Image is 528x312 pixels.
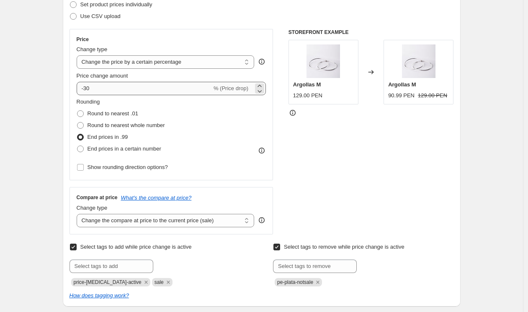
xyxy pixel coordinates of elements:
[418,91,447,100] strike: 129.00 PEN
[77,194,118,201] h3: Compare at price
[402,44,435,78] img: argollas-m_80x.jpg
[258,57,266,66] div: help
[88,146,161,152] span: End prices in a certain number
[88,110,138,117] span: Round to nearest .01
[77,46,108,52] span: Change type
[293,91,322,100] div: 129.00 PEN
[70,292,129,299] a: How does tagging work?
[214,85,248,91] span: % (Price drop)
[80,244,192,250] span: Select tags to add while price change is active
[273,260,357,273] input: Select tags to remove
[80,13,121,19] span: Use CSV upload
[288,29,454,36] h6: STOREFRONT EXAMPLE
[77,82,212,95] input: -15
[74,279,142,285] span: price-change-job-active
[88,122,165,128] span: Round to nearest whole number
[77,205,108,211] span: Change type
[88,164,168,170] span: Show rounding direction options?
[142,278,150,286] button: Remove price-change-job-active
[77,73,128,79] span: Price change amount
[80,1,152,8] span: Set product prices individually
[70,260,153,273] input: Select tags to add
[277,279,313,285] span: pe-plata-notsale
[121,195,192,201] button: What's the compare at price?
[306,44,340,78] img: argollas-m_80x.jpg
[293,81,321,88] span: Argollas M
[314,278,322,286] button: Remove pe-plata-notsale
[284,244,404,250] span: Select tags to remove while price change is active
[77,36,89,43] h3: Price
[388,81,416,88] span: Argollas M
[258,216,266,224] div: help
[155,279,164,285] span: sale
[165,278,172,286] button: Remove sale
[88,134,128,140] span: End prices in .99
[77,99,100,105] span: Rounding
[388,91,415,100] div: 90.99 PEN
